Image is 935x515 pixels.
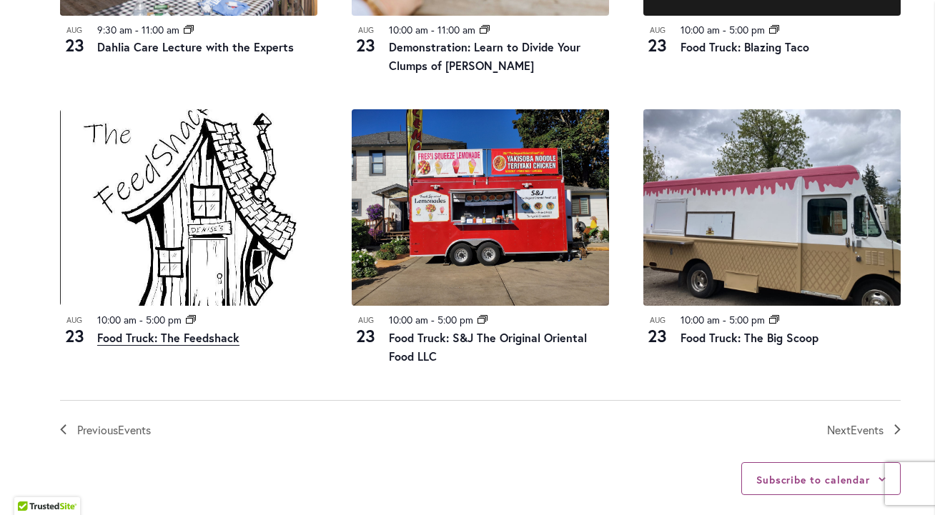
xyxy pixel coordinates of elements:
[135,23,139,36] span: -
[431,313,435,326] span: -
[97,23,132,36] time: 9:30 am
[431,23,435,36] span: -
[60,324,89,348] span: 23
[146,313,182,326] time: 5:00 pm
[643,24,672,36] span: Aug
[77,421,151,439] span: Previous
[118,422,151,437] span: Events
[352,324,380,348] span: 23
[60,421,151,439] a: Previous Events
[60,314,89,326] span: Aug
[389,330,587,364] a: Food Truck: S&J The Original Oriental Food LLC
[389,23,428,36] time: 10:00 am
[681,23,720,36] time: 10:00 am
[97,330,239,346] a: Food Truck: The Feedshack
[139,313,143,326] span: -
[643,324,672,348] span: 23
[97,313,137,326] time: 10:00 am
[437,23,475,36] time: 11:00 am
[60,33,89,57] span: 23
[97,39,294,54] a: Dahlia Care Lecture with the Experts
[352,33,380,57] span: 23
[389,39,580,73] a: Demonstration: Learn to Divide Your Clumps of [PERSON_NAME]
[723,313,726,326] span: -
[681,330,818,345] a: Food Truck: The Big Scoop
[827,421,884,439] span: Next
[681,313,720,326] time: 10:00 am
[756,473,870,486] button: Subscribe to calendar
[60,24,89,36] span: Aug
[827,421,901,439] a: Next Events
[352,24,380,36] span: Aug
[723,23,726,36] span: -
[643,314,672,326] span: Aug
[729,23,765,36] time: 5:00 pm
[60,109,317,306] img: The Feedshack
[437,313,473,326] time: 5:00 pm
[352,109,609,306] img: Food Cart – S&J “The Original Oriental Food”
[352,314,380,326] span: Aug
[11,464,51,504] iframe: Launch Accessibility Center
[681,39,809,54] a: Food Truck: Blazing Taco
[643,109,901,306] img: Food Truck: The Big Scoop
[142,23,179,36] time: 11:00 am
[643,33,672,57] span: 23
[729,313,765,326] time: 5:00 pm
[389,313,428,326] time: 10:00 am
[851,422,884,437] span: Events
